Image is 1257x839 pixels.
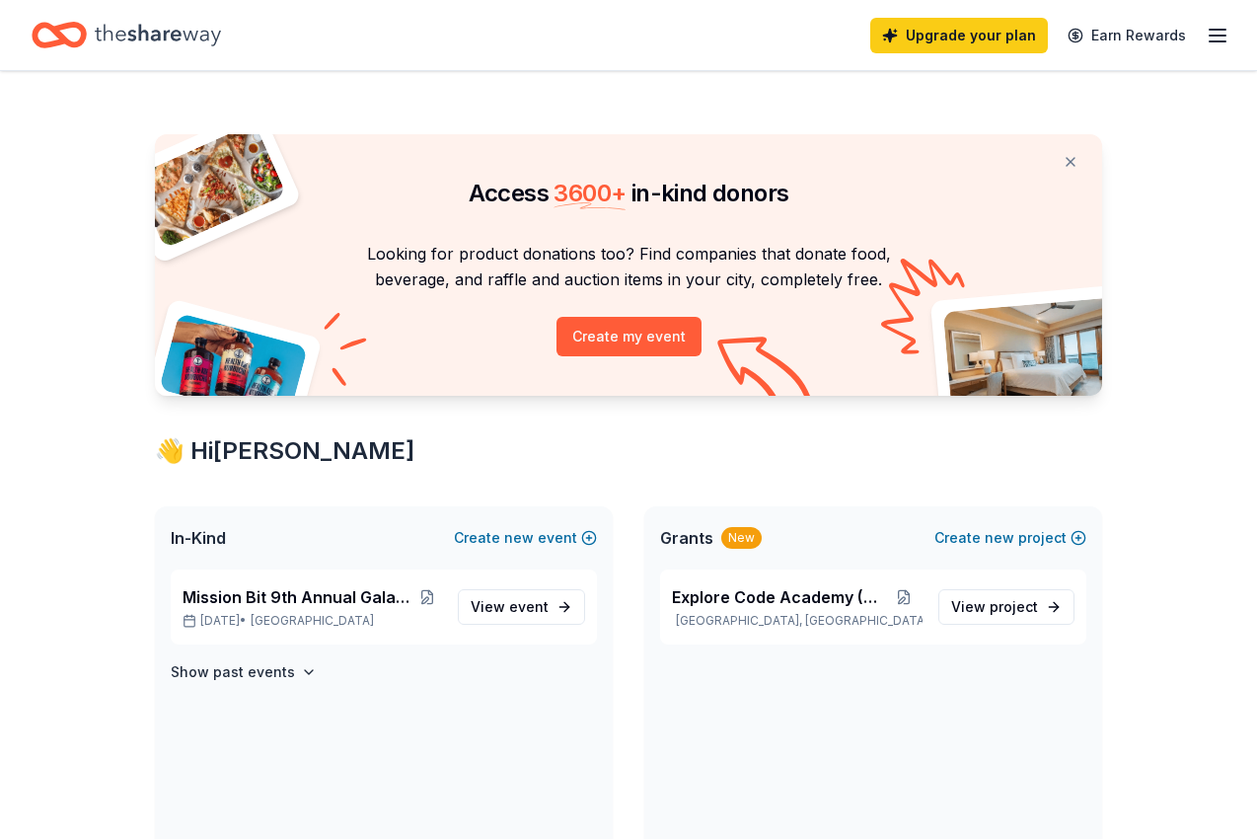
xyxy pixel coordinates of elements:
[870,18,1048,53] a: Upgrade your plan
[672,613,923,629] p: [GEOGRAPHIC_DATA], [GEOGRAPHIC_DATA]
[504,526,534,550] span: new
[938,589,1074,625] a: View project
[458,589,585,625] a: View event
[660,526,713,550] span: Grants
[32,12,221,58] a: Home
[171,526,226,550] span: In-Kind
[951,595,1038,619] span: View
[171,660,295,684] h4: Show past events
[469,179,789,207] span: Access in-kind donors
[133,122,287,249] img: Pizza
[717,337,816,411] img: Curvy arrow
[171,660,317,684] button: Show past events
[985,526,1014,550] span: new
[721,527,762,549] div: New
[990,598,1038,615] span: project
[1056,18,1198,53] a: Earn Rewards
[183,585,412,609] span: Mission Bit 9th Annual Gala Fundraiser
[934,526,1086,550] button: Createnewproject
[251,613,374,629] span: [GEOGRAPHIC_DATA]
[672,585,886,609] span: Explore Code Academy (ECA)
[556,317,702,356] button: Create my event
[509,598,549,615] span: event
[183,613,442,629] p: [DATE] •
[179,241,1078,293] p: Looking for product donations too? Find companies that donate food, beverage, and raffle and auct...
[554,179,626,207] span: 3600 +
[454,526,597,550] button: Createnewevent
[471,595,549,619] span: View
[155,435,1102,467] div: 👋 Hi [PERSON_NAME]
